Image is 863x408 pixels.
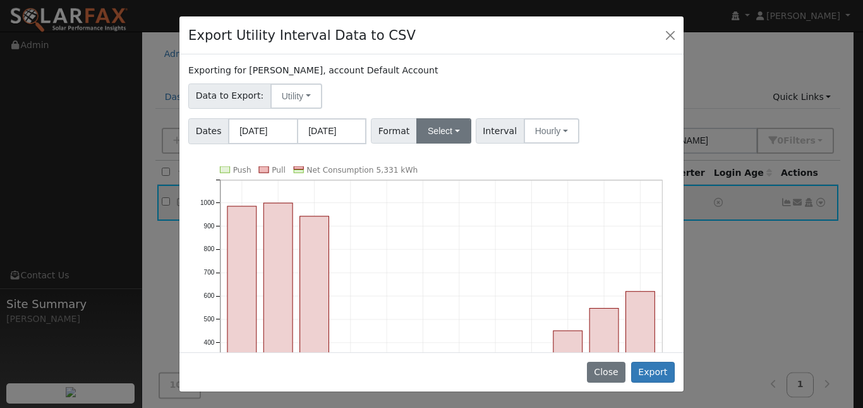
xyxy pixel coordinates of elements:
[188,25,416,46] h4: Export Utility Interval Data to CSV
[631,362,675,383] button: Export
[204,339,215,346] text: 400
[524,118,579,144] button: Hourly
[233,166,251,175] text: Push
[587,362,625,383] button: Close
[204,292,215,299] text: 600
[272,166,286,175] text: Pull
[270,83,322,109] button: Utility
[204,316,215,323] text: 500
[661,26,679,44] button: Close
[188,64,438,77] label: Exporting for [PERSON_NAME], account Default Account
[200,199,215,206] text: 1000
[416,118,471,144] button: Select
[204,222,215,229] text: 900
[371,118,417,144] span: Format
[204,245,215,252] text: 800
[306,166,418,175] text: Net Consumption 5,331 kWh
[188,83,271,109] span: Data to Export:
[476,118,524,144] span: Interval
[204,269,215,276] text: 700
[188,118,229,144] span: Dates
